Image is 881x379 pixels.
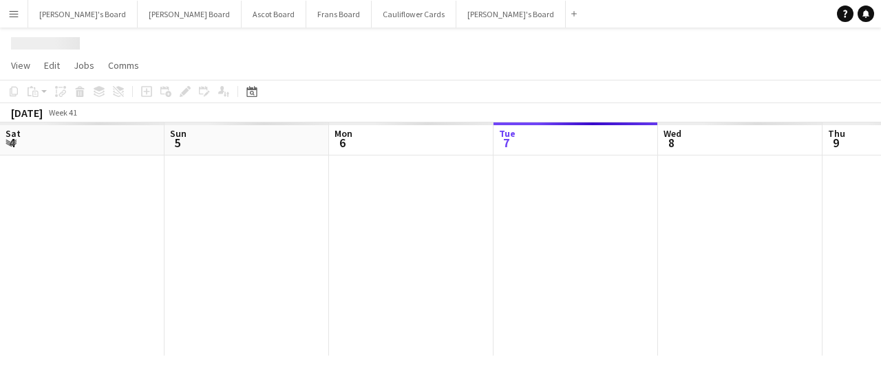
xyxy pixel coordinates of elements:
[11,106,43,120] div: [DATE]
[828,127,845,140] span: Thu
[103,56,145,74] a: Comms
[332,135,352,151] span: 6
[138,1,242,28] button: [PERSON_NAME] Board
[372,1,456,28] button: Cauliflower Cards
[661,135,681,151] span: 8
[68,56,100,74] a: Jobs
[242,1,306,28] button: Ascot Board
[306,1,372,28] button: Frans Board
[108,59,139,72] span: Comms
[168,135,187,151] span: 5
[499,127,516,140] span: Tue
[3,135,21,151] span: 4
[664,127,681,140] span: Wed
[11,59,30,72] span: View
[44,59,60,72] span: Edit
[45,107,80,118] span: Week 41
[335,127,352,140] span: Mon
[826,135,845,151] span: 9
[6,56,36,74] a: View
[39,56,65,74] a: Edit
[28,1,138,28] button: [PERSON_NAME]'s Board
[170,127,187,140] span: Sun
[6,127,21,140] span: Sat
[456,1,566,28] button: [PERSON_NAME]'s Board
[497,135,516,151] span: 7
[74,59,94,72] span: Jobs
